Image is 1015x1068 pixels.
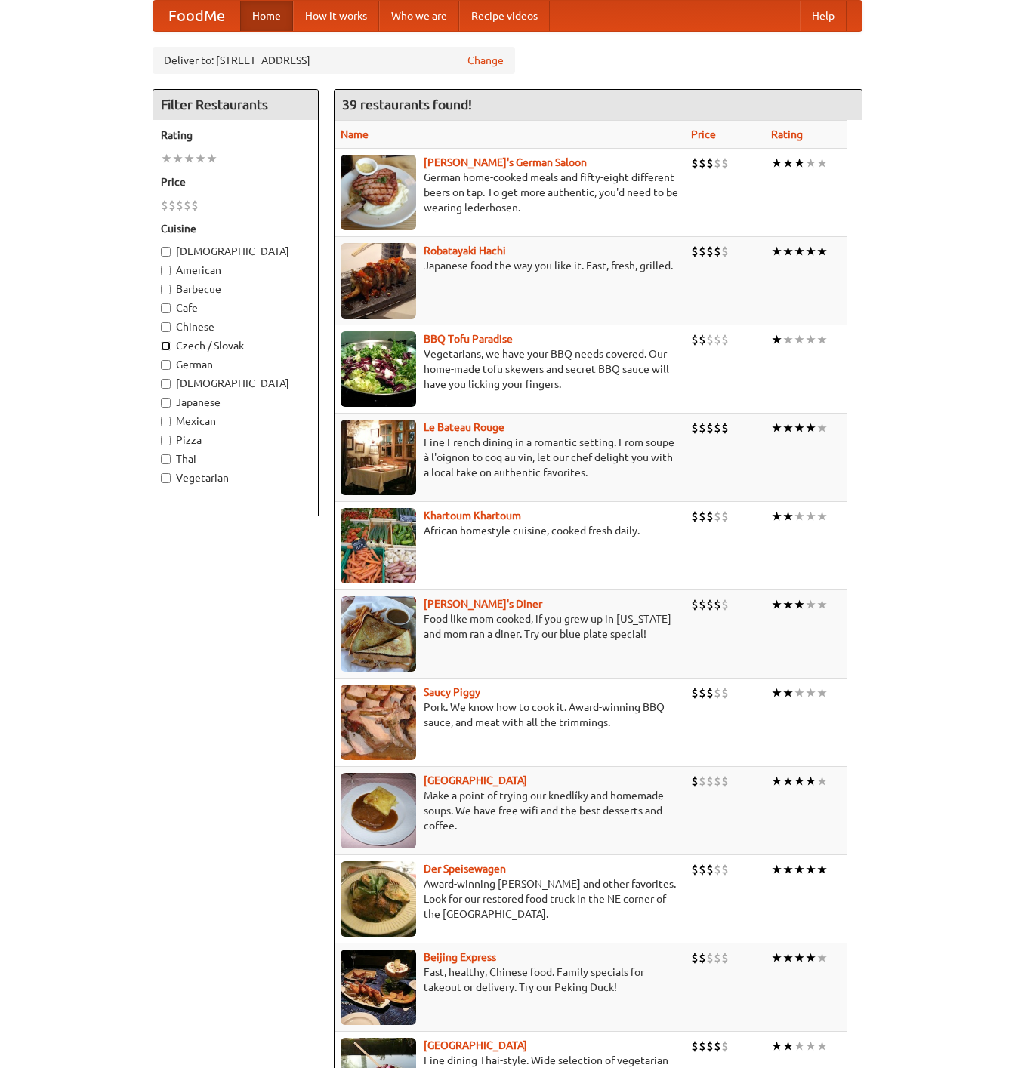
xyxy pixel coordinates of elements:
li: $ [699,243,706,260]
input: Mexican [161,417,171,426]
li: ★ [805,420,816,436]
a: [GEOGRAPHIC_DATA] [424,774,527,786]
b: Le Bateau Rouge [424,421,504,433]
input: [DEMOGRAPHIC_DATA] [161,379,171,389]
li: $ [714,861,721,878]
img: saucy.jpg [341,685,416,760]
li: ★ [184,150,195,167]
li: $ [706,685,714,701]
li: $ [691,596,699,613]
li: ★ [805,861,816,878]
li: $ [699,420,706,436]
a: BBQ Tofu Paradise [424,333,513,345]
p: Fast, healthy, Chinese food. Family specials for takeout or delivery. Try our Peking Duck! [341,965,679,995]
img: tofuparadise.jpg [341,331,416,407]
input: Japanese [161,398,171,408]
li: $ [691,508,699,525]
li: ★ [816,685,828,701]
li: ★ [805,331,816,348]
li: $ [706,596,714,613]
input: Vegetarian [161,473,171,483]
li: ★ [771,596,782,613]
li: $ [714,773,721,789]
label: Japanese [161,395,310,410]
li: $ [699,861,706,878]
li: $ [714,243,721,260]
p: Japanese food the way you like it. Fast, fresh, grilled. [341,258,679,273]
a: Rating [771,128,803,140]
li: $ [721,685,729,701]
li: ★ [782,685,794,701]
li: ★ [195,150,206,167]
label: Vegetarian [161,470,310,485]
li: $ [706,861,714,878]
li: ★ [782,773,794,789]
a: Der Speisewagen [424,863,506,875]
img: sallys.jpg [341,596,416,672]
li: ★ [771,1038,782,1054]
img: beijing.jpg [341,950,416,1025]
li: ★ [816,861,828,878]
li: ★ [805,1038,816,1054]
li: ★ [794,596,805,613]
input: Cafe [161,303,171,313]
li: ★ [794,420,805,436]
li: $ [699,1038,706,1054]
li: ★ [794,243,805,260]
li: ★ [805,596,816,613]
li: ★ [771,773,782,789]
li: ★ [782,596,794,613]
li: $ [691,155,699,171]
li: $ [699,773,706,789]
label: German [161,357,310,372]
a: Name [341,128,369,140]
li: ★ [816,596,828,613]
b: [GEOGRAPHIC_DATA] [424,1039,527,1051]
li: ★ [782,950,794,966]
li: $ [706,1038,714,1054]
li: ★ [771,331,782,348]
li: $ [691,773,699,789]
li: $ [691,950,699,966]
input: Barbecue [161,285,171,294]
li: $ [706,950,714,966]
h4: Filter Restaurants [153,90,318,120]
img: speisewagen.jpg [341,861,416,937]
li: ★ [794,508,805,525]
li: ★ [782,155,794,171]
li: $ [714,331,721,348]
li: $ [721,1038,729,1054]
li: $ [714,508,721,525]
p: Vegetarians, we have your BBQ needs covered. Our home-made tofu skewers and secret BBQ sauce will... [341,346,679,392]
li: $ [168,197,176,214]
li: $ [699,508,706,525]
a: Price [691,128,716,140]
li: $ [721,596,729,613]
input: [DEMOGRAPHIC_DATA] [161,247,171,257]
label: Cafe [161,300,310,315]
a: Who we are [379,1,459,31]
a: Saucy Piggy [424,686,480,698]
li: $ [714,155,721,171]
li: ★ [794,950,805,966]
li: ★ [816,420,828,436]
h5: Price [161,174,310,189]
li: ★ [794,773,805,789]
li: $ [714,1038,721,1054]
li: ★ [805,773,816,789]
input: Chinese [161,322,171,332]
li: $ [691,685,699,701]
li: $ [691,243,699,260]
li: $ [714,420,721,436]
img: bateaurouge.jpg [341,420,416,495]
li: ★ [816,331,828,348]
p: Award-winning [PERSON_NAME] and other favorites. Look for our restored food truck in the NE corne... [341,876,679,922]
li: $ [176,197,184,214]
label: [DEMOGRAPHIC_DATA] [161,244,310,259]
img: robatayaki.jpg [341,243,416,319]
li: ★ [782,331,794,348]
a: Help [800,1,847,31]
li: ★ [771,243,782,260]
input: Czech / Slovak [161,341,171,351]
a: How it works [293,1,379,31]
